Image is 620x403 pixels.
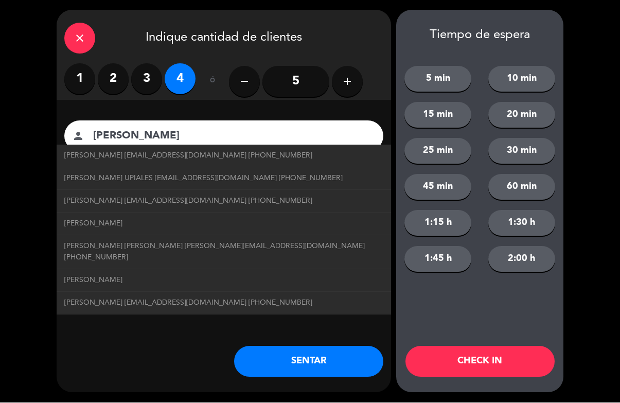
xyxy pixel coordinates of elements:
[488,247,555,272] button: 2:00 h
[404,138,471,164] button: 25 min
[332,66,363,97] button: add
[64,196,312,207] span: [PERSON_NAME] [EMAIL_ADDRESS][DOMAIN_NAME] [PHONE_NUMBER]
[488,102,555,128] button: 20 min
[131,64,162,95] label: 3
[238,76,251,88] i: remove
[229,66,260,97] button: remove
[341,76,353,88] i: add
[488,138,555,164] button: 30 min
[404,174,471,200] button: 45 min
[64,150,312,162] span: [PERSON_NAME] [EMAIL_ADDRESS][DOMAIN_NAME] [PHONE_NUMBER]
[404,102,471,128] button: 15 min
[234,346,383,377] button: SENTAR
[396,28,563,43] div: Tiempo de espera
[64,297,312,309] span: [PERSON_NAME] [EMAIL_ADDRESS][DOMAIN_NAME] [PHONE_NUMBER]
[488,174,555,200] button: 60 min
[92,128,370,146] input: Nombre del cliente
[404,66,471,92] button: 5 min
[64,64,95,95] label: 1
[72,130,84,143] i: person
[405,346,555,377] button: CHECK IN
[196,64,229,100] div: ó
[488,211,555,236] button: 1:30 h
[165,64,196,95] label: 4
[64,218,122,230] span: [PERSON_NAME]
[64,173,343,185] span: [PERSON_NAME] UPIALES [EMAIL_ADDRESS][DOMAIN_NAME] [PHONE_NUMBER]
[404,211,471,236] button: 1:15 h
[57,10,391,64] div: Indique cantidad de clientes
[404,247,471,272] button: 1:45 h
[488,66,555,92] button: 10 min
[64,241,383,265] span: [PERSON_NAME] [PERSON_NAME] [PERSON_NAME][EMAIL_ADDRESS][DOMAIN_NAME] [PHONE_NUMBER]
[98,64,129,95] label: 2
[74,32,86,45] i: close
[64,275,122,287] span: [PERSON_NAME]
